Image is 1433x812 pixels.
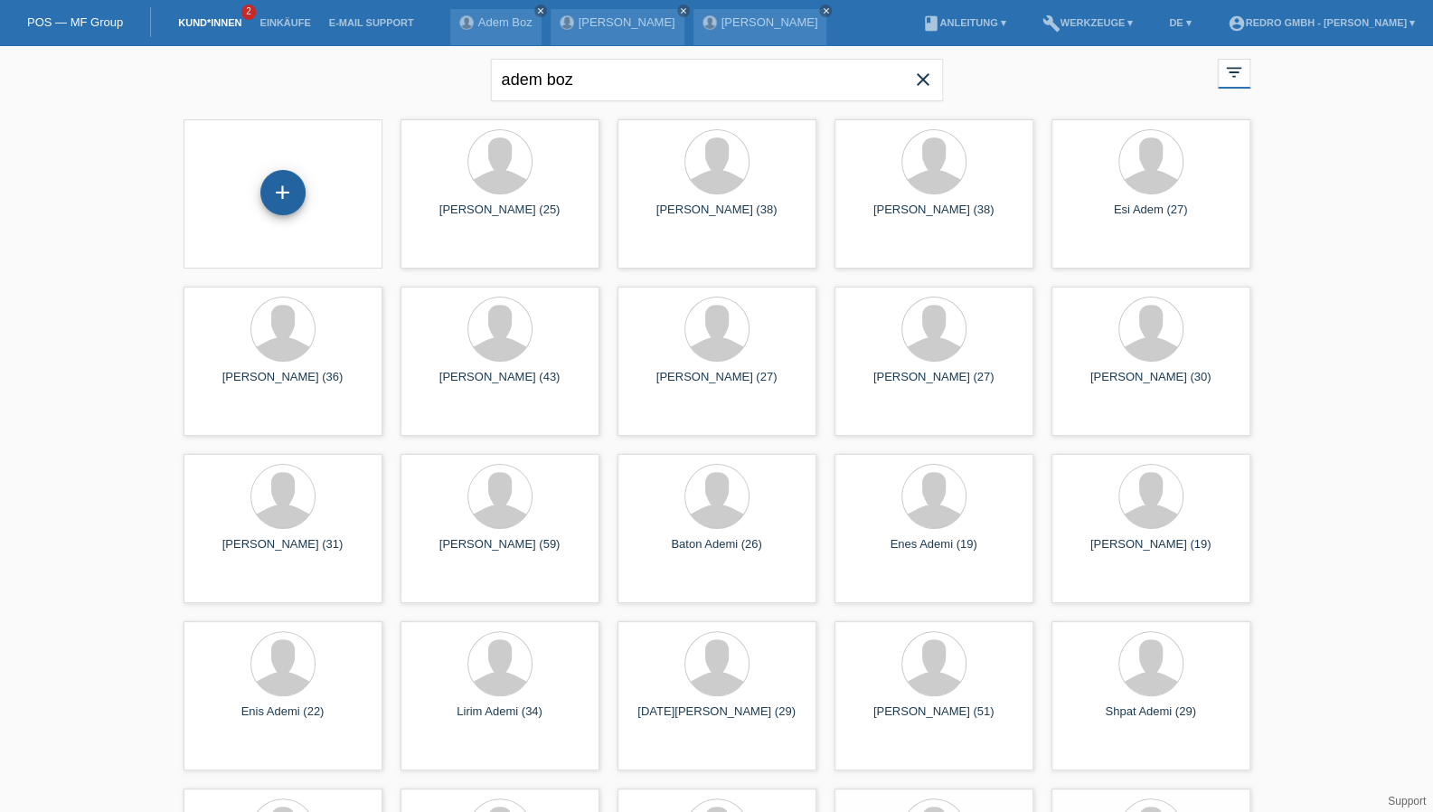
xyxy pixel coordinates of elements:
div: [PERSON_NAME] (38) [849,203,1019,231]
div: [PERSON_NAME] (25) [415,203,585,231]
i: account_circle [1227,14,1245,33]
a: [PERSON_NAME] [721,15,818,29]
div: [PERSON_NAME] (19) [1066,537,1236,566]
div: [PERSON_NAME] (51) [849,704,1019,733]
a: close [819,5,832,17]
a: DE ▾ [1160,17,1200,28]
i: filter_list [1224,62,1244,82]
i: close [536,6,545,15]
div: Lirim Ademi (34) [415,704,585,733]
div: Baton Ademi (26) [632,537,802,566]
div: [PERSON_NAME] (59) [415,537,585,566]
div: Enis Ademi (22) [198,704,368,733]
input: Suche... [491,59,943,101]
div: [PERSON_NAME] (36) [198,370,368,399]
div: Shpat Ademi (29) [1066,704,1236,733]
i: close [679,6,688,15]
a: Kund*innen [169,17,250,28]
a: close [534,5,547,17]
span: 2 [241,5,256,20]
a: POS — MF Group [27,15,123,29]
div: [PERSON_NAME] (27) [849,370,1019,399]
i: close [821,6,830,15]
a: account_circleRedro GmbH - [PERSON_NAME] ▾ [1218,17,1424,28]
i: close [912,69,934,90]
div: [PERSON_NAME] (27) [632,370,802,399]
div: [PERSON_NAME] (30) [1066,370,1236,399]
a: [PERSON_NAME] [579,15,675,29]
div: [PERSON_NAME] (38) [632,203,802,231]
div: Esi Adem (27) [1066,203,1236,231]
a: buildWerkzeuge ▾ [1033,17,1143,28]
a: Einkäufe [250,17,319,28]
div: Kund*in hinzufügen [261,177,305,208]
div: [PERSON_NAME] (31) [198,537,368,566]
a: Support [1388,795,1426,807]
a: E-Mail Support [320,17,423,28]
a: close [677,5,690,17]
div: [PERSON_NAME] (43) [415,370,585,399]
div: Enes Ademi (19) [849,537,1019,566]
i: build [1042,14,1061,33]
a: bookAnleitung ▾ [912,17,1014,28]
i: book [921,14,939,33]
div: [DATE][PERSON_NAME] (29) [632,704,802,733]
a: Adem Boz [478,15,533,29]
